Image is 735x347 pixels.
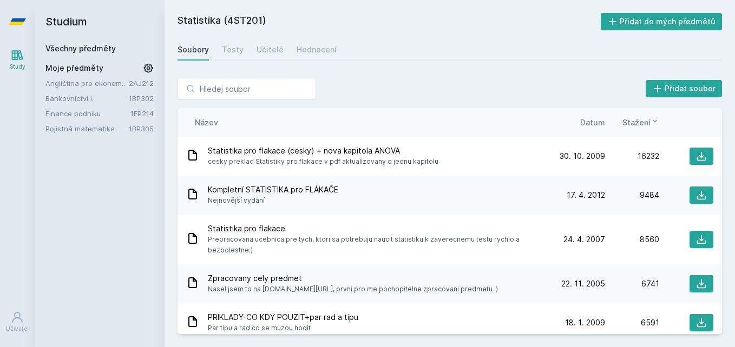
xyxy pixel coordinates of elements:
h2: Statistika (4ST201) [178,13,601,30]
div: Hodnocení [297,44,337,55]
span: 30. 10. 2009 [560,151,605,162]
a: Testy [222,39,244,61]
a: Finance podniku [45,108,130,119]
span: 17. 4. 2012 [567,190,605,201]
span: 18. 1. 2009 [565,317,605,328]
input: Hledej soubor [178,78,316,99]
span: cesky preklad Statistiky pro flakace v pdf aktualizovany o jednu kapitolu [208,156,438,167]
span: PRIKLADY-CO KDY POUZIT+par rad a tipu [208,312,358,323]
div: 16232 [605,151,659,162]
span: Zpracovany cely predmet [208,273,498,284]
a: 1FP214 [130,109,154,118]
a: Soubory [178,39,209,61]
a: Hodnocení [297,39,337,61]
div: Testy [222,44,244,55]
div: 6741 [605,278,659,289]
a: Pojistná matematika [45,123,129,134]
div: 8560 [605,234,659,245]
span: Statistika pro flakace [208,223,547,234]
a: Všechny předměty [45,44,116,53]
span: Stažení [622,117,651,128]
div: Study [10,63,25,71]
button: Datum [580,117,605,128]
a: Uživatel [2,305,32,338]
div: 9484 [605,190,659,201]
span: Prepracovana ucebnica pre tych, ktori sa potrebuju naucit statistiku k zaverecnemu testu rychlo a... [208,234,547,256]
span: Nejnovější vydání [208,195,338,206]
a: 1BP302 [129,94,154,103]
a: Angličtina pro ekonomická studia 2 (B2/C1) [45,78,129,89]
a: Study [2,43,32,76]
span: Kompletní STATISTIKA pro FLÁKAČE [208,184,338,195]
div: Uživatel [6,325,29,333]
button: Přidat soubor [646,80,723,97]
button: Název [195,117,218,128]
span: Nasel jsem to na [DOMAIN_NAME][URL], prvni pro me pochopitelne zpracovani predmetu :) [208,284,498,295]
span: Moje předměty [45,63,103,74]
div: Učitelé [257,44,284,55]
span: 24. 4. 2007 [563,234,605,245]
span: Statistika pro flakace (cesky) + nova kapitola ANOVA [208,145,438,156]
a: Učitelé [257,39,284,61]
button: Stažení [622,117,659,128]
a: 2AJ212 [129,79,154,88]
span: Par tipu a rad co se muzou hodit [208,323,358,333]
span: 22. 11. 2005 [561,278,605,289]
div: 6591 [605,317,659,328]
div: Soubory [178,44,209,55]
a: Bankovnictví I. [45,93,129,104]
a: 1BP305 [129,124,154,133]
button: Přidat do mých předmětů [601,13,723,30]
